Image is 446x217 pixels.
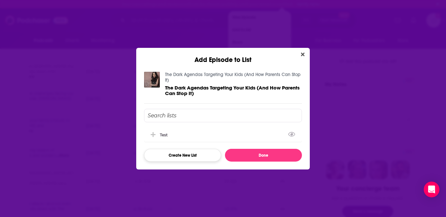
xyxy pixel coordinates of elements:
[424,182,439,197] div: Open Intercom Messenger
[165,85,300,96] span: The Dark Agendas Targeting Your Kids (And How Parents Can Stop It)
[144,128,302,142] div: test
[160,132,172,137] div: test
[165,85,302,96] a: The Dark Agendas Targeting Your Kids (And How Parents Can Stop It)
[144,109,302,162] div: Add Episode To List
[144,149,221,162] button: Create New List
[144,72,160,88] img: The Dark Agendas Targeting Your Kids (And How Parents Can Stop It)
[144,109,302,122] input: Search lists
[165,72,301,83] a: The Dark Agendas Targeting Your Kids (And How Parents Can Stop It)
[298,50,307,59] button: Close
[136,48,310,64] div: Add Episode to List
[225,149,302,162] button: Done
